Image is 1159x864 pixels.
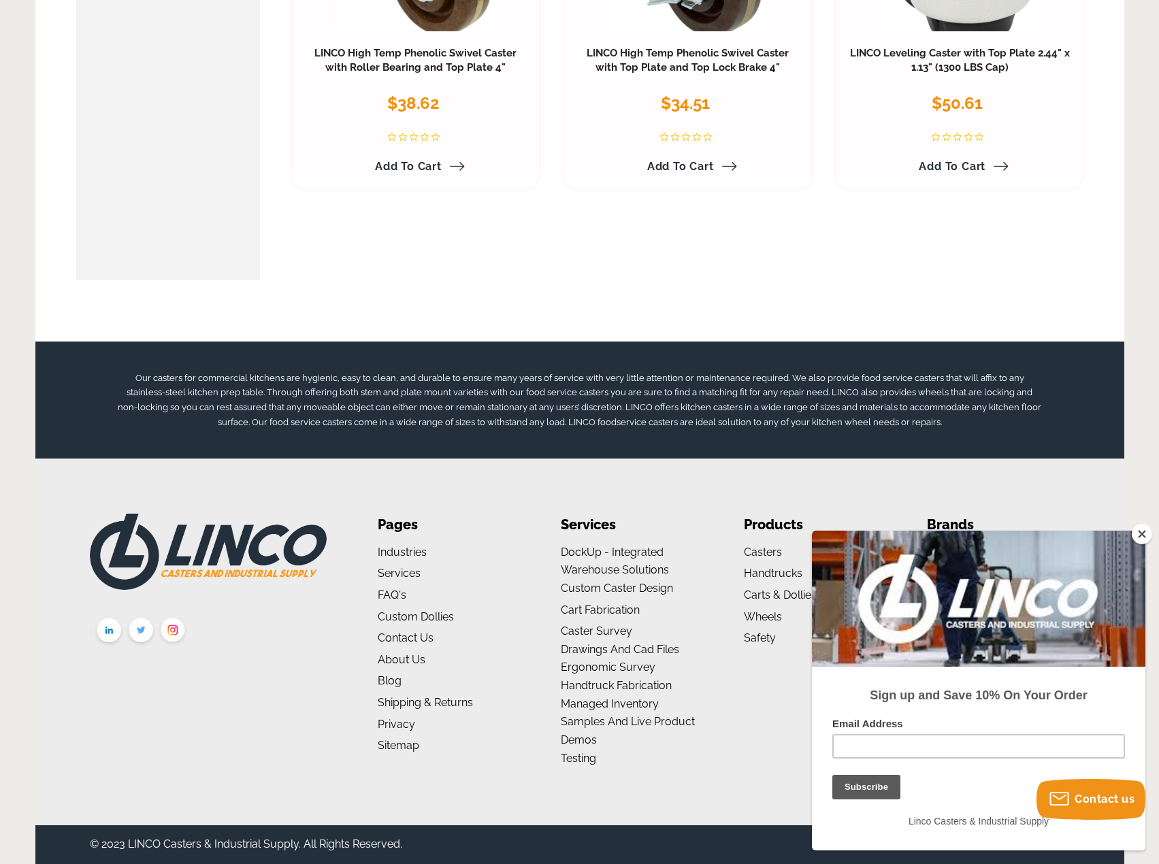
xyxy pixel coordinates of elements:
[378,588,406,601] a: FAQ's
[561,697,659,710] a: Managed Inventory
[117,371,1043,430] p: Our casters for commercial kitchens are hygienic, easy to clean, and durable to ensure many years...
[97,285,237,296] span: Linco Casters & Industrial Supply
[367,155,465,178] a: Add to Cart
[314,47,517,74] a: LINCO High Temp Phenolic Swivel Caster with Roller Bearing and Top Plate 4"
[561,514,703,536] li: Services
[744,546,782,559] a: Casters
[911,155,1009,178] a: Add to Cart
[561,661,655,674] a: Ergonomic Survey
[744,588,817,601] a: Carts & Dollies
[744,567,802,580] a: Handtrucks
[90,514,327,590] img: LINCO CASTERS & INDUSTRIAL SUPPLY
[744,610,782,623] a: Wheels
[378,674,402,687] a: Blog
[639,155,737,178] a: Add to Cart
[561,715,695,746] a: Samples and Live Product Demos
[20,187,313,203] label: Email Address
[1132,524,1152,544] button: Close
[1075,793,1134,805] span: Contact us
[932,93,983,113] span: $50.61
[587,47,789,74] a: LINCO High Temp Phenolic Swivel Caster with Top Plate and Top Lock Brake 4"
[378,631,434,644] a: Contact Us
[378,546,427,559] a: Industries
[561,546,669,577] a: DockUp - Integrated Warehouse Solutions
[378,739,419,752] a: Sitemap
[93,615,125,649] img: linkedin.png
[378,514,520,536] li: Pages
[744,514,886,536] li: Products
[919,160,985,173] span: Add to Cart
[661,93,710,113] span: $34.51
[561,752,596,765] a: Testing
[125,615,157,648] img: twitter.png
[20,244,88,269] input: Subscribe
[378,610,454,623] a: Custom Dollies
[744,631,776,644] a: Safety
[378,653,425,666] a: About us
[387,93,440,113] span: $38.62
[561,582,673,595] a: Custom Caster Design
[850,47,1070,74] a: LINCO Leveling Caster with Top Plate 2.44" x 1.13" (1300 LBS Cap)
[561,643,679,656] a: Drawings and Cad Files
[58,158,275,171] strong: Sign up and Save 10% On Your Order
[647,160,714,173] span: Add to Cart
[561,603,640,616] a: Cart Fabrication
[375,160,442,173] span: Add to Cart
[1036,779,1145,820] button: Contact us
[90,835,402,854] div: © 2023 LINCO Casters & Industrial Supply. All Rights Reserved.
[378,718,415,731] a: Privacy
[561,625,632,637] a: Caster Survey
[561,679,672,692] a: Handtruck Fabrication
[378,696,473,709] a: Shipping & Returns
[157,615,189,648] img: instagram.png
[378,567,421,580] a: Services
[927,514,1069,536] li: Brands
